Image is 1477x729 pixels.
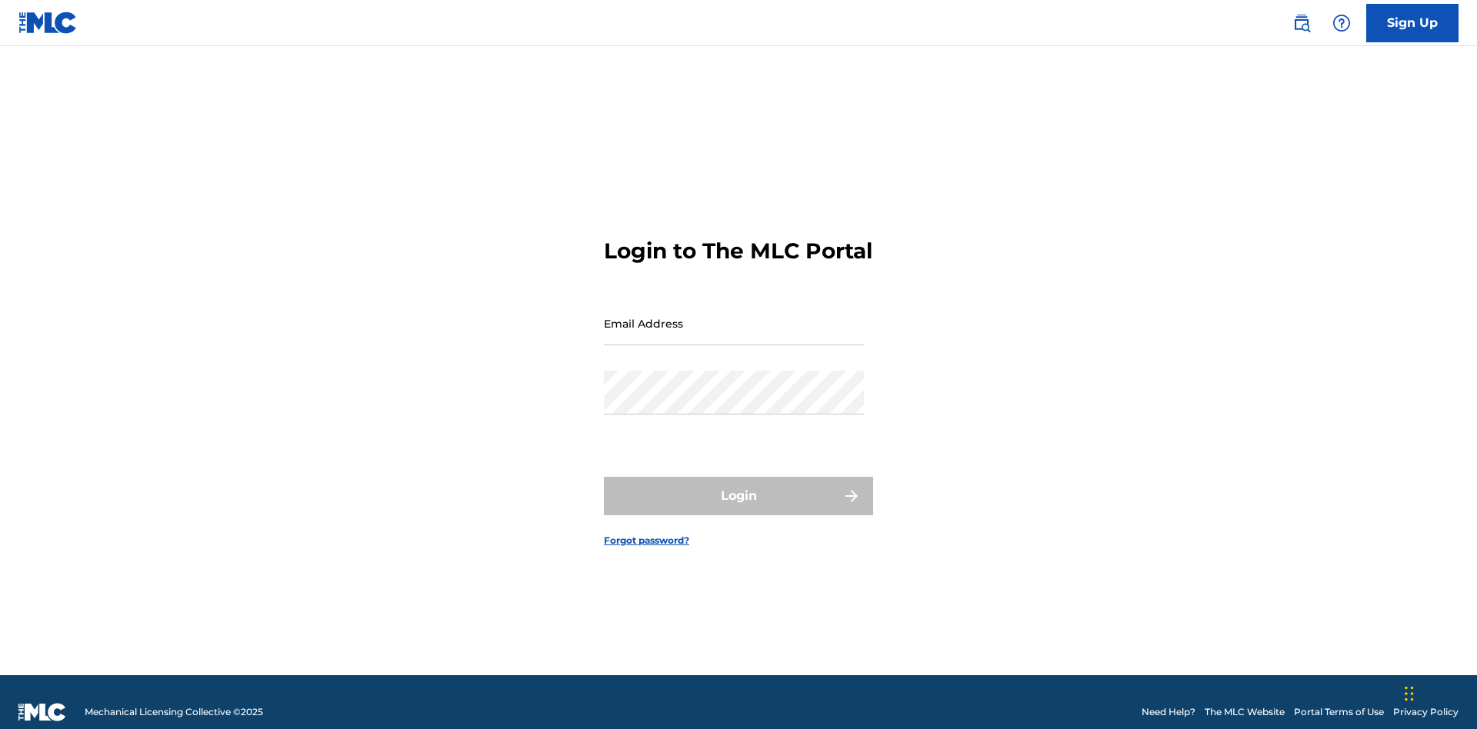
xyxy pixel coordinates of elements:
a: Public Search [1286,8,1317,38]
div: Drag [1405,671,1414,717]
a: Portal Terms of Use [1294,705,1384,719]
span: Mechanical Licensing Collective © 2025 [85,705,263,719]
img: search [1292,14,1311,32]
div: Help [1326,8,1357,38]
a: Sign Up [1366,4,1459,42]
img: help [1332,14,1351,32]
a: The MLC Website [1205,705,1285,719]
img: MLC Logo [18,12,78,34]
a: Need Help? [1142,705,1195,719]
a: Forgot password? [604,534,689,548]
a: Privacy Policy [1393,705,1459,719]
img: logo [18,703,66,721]
iframe: Chat Widget [1400,655,1477,729]
h3: Login to The MLC Portal [604,238,872,265]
